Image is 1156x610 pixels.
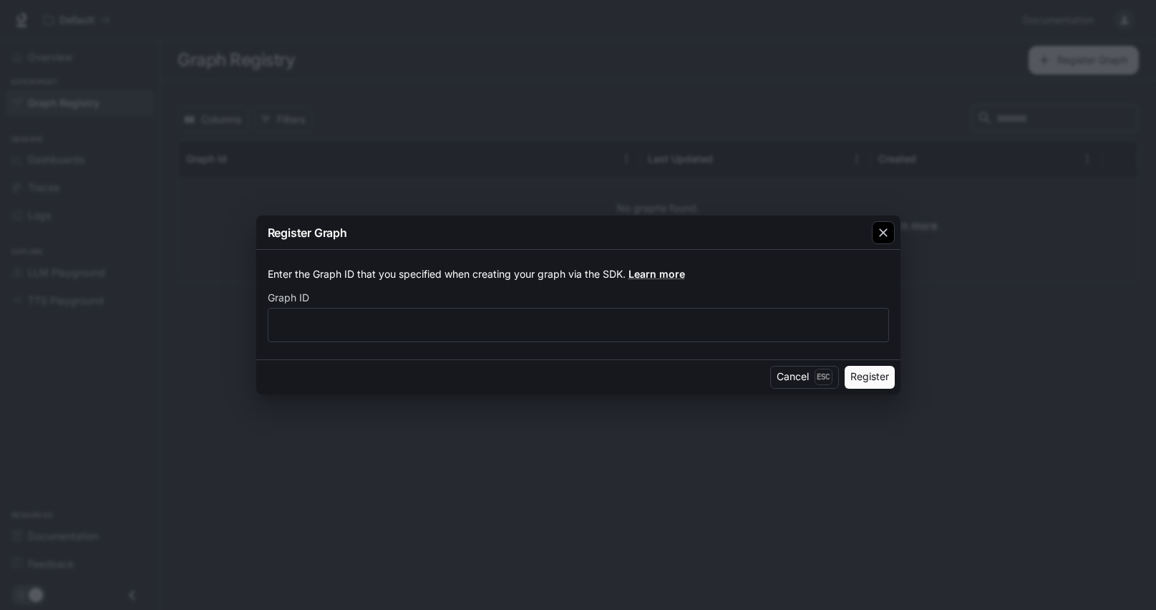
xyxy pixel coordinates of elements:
[845,366,895,389] button: Register
[770,366,839,389] button: CancelEsc
[268,224,347,241] p: Register Graph
[268,267,889,281] p: Enter the Graph ID that you specified when creating your graph via the SDK.
[815,369,832,384] p: Esc
[268,293,309,303] p: Graph ID
[628,268,685,280] a: Learn more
